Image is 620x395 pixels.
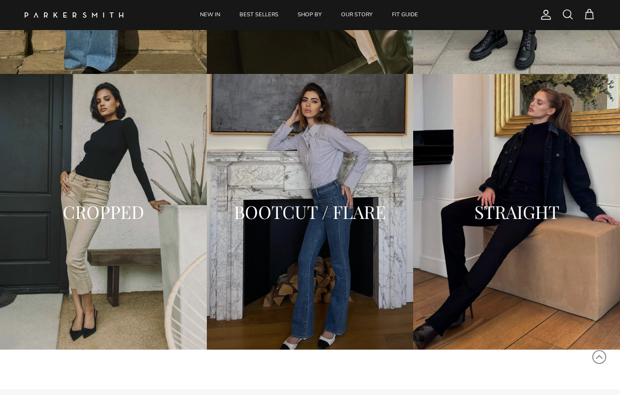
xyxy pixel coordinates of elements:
[207,74,414,349] a: BOOTCUT / FLARE
[423,202,610,222] h2: STRAIGHT
[413,74,620,349] a: STRAIGHT
[592,350,607,364] svg: Scroll to Top
[25,12,123,18] a: Parker Smith
[536,9,552,21] a: Account
[10,202,197,222] h2: CROPPED
[217,202,404,222] h2: BOOTCUT / FLARE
